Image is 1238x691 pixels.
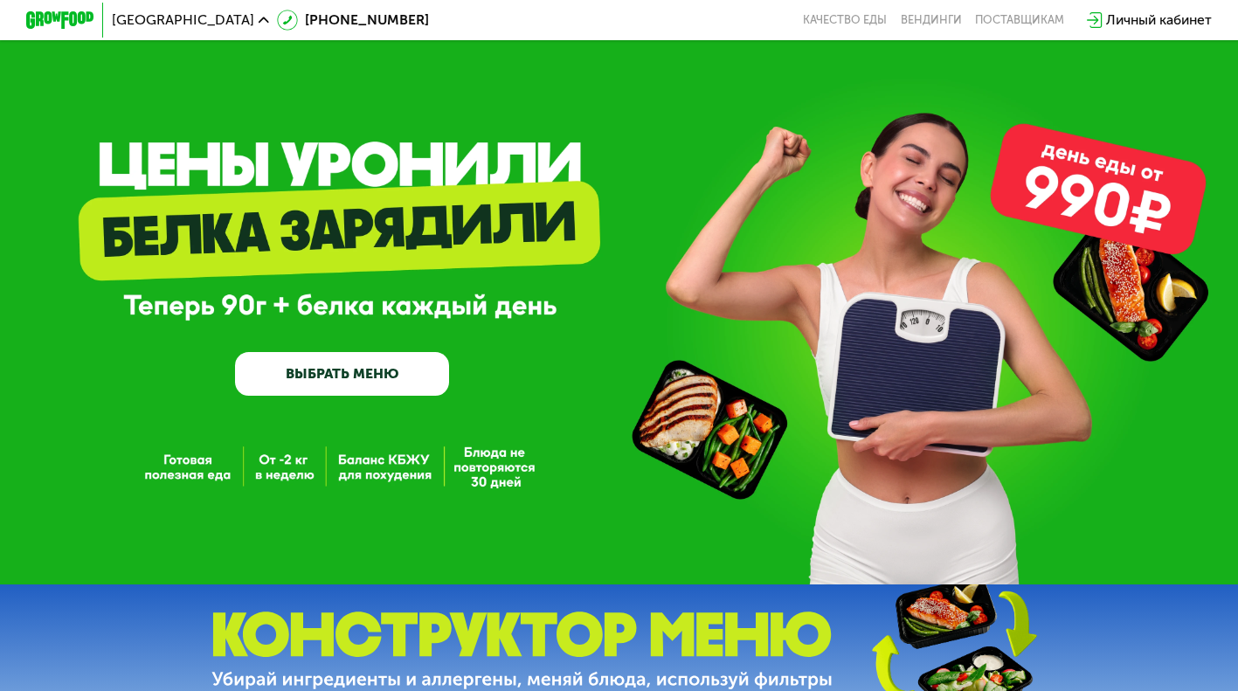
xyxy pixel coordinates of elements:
[975,13,1064,27] div: поставщикам
[901,13,962,27] a: Вендинги
[803,13,887,27] a: Качество еды
[277,10,428,31] a: [PHONE_NUMBER]
[235,352,449,395] a: ВЫБРАТЬ МЕНЮ
[112,13,254,27] span: [GEOGRAPHIC_DATA]
[1106,10,1212,31] div: Личный кабинет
